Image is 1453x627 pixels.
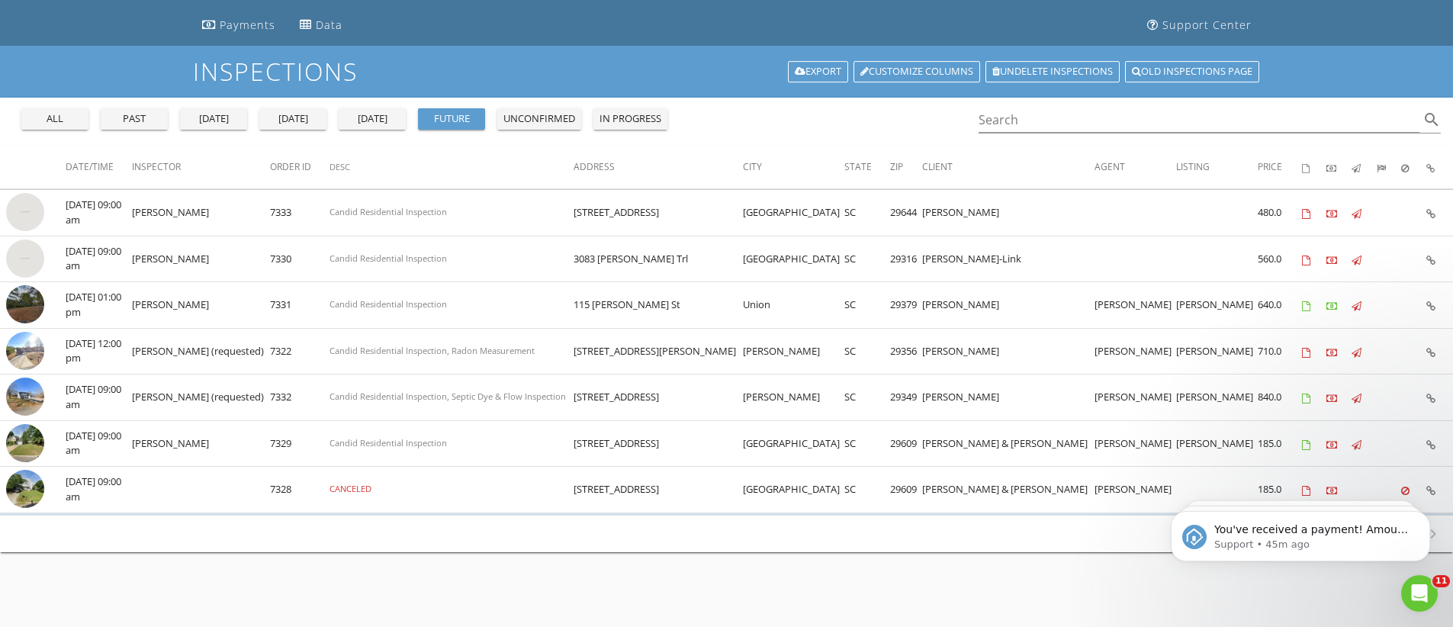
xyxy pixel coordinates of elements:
span: CANCELED [329,483,371,494]
td: 185.0 [1258,467,1301,513]
td: 7332 [270,375,329,421]
button: future [418,108,485,130]
div: in progress [600,111,661,127]
td: [STREET_ADDRESS] [574,190,743,236]
img: streetview [6,424,44,462]
th: Agreements signed: Not sorted. [1302,146,1327,189]
td: 185.0 [1258,420,1301,467]
span: Agent [1095,160,1125,173]
td: [GEOGRAPHIC_DATA] [743,420,845,467]
button: in progress [593,108,667,130]
iframe: Intercom notifications message [1148,479,1453,586]
a: Data [294,11,349,40]
td: [PERSON_NAME] [1176,375,1258,421]
th: Order ID: Not sorted. [270,146,329,189]
td: SC [844,420,890,467]
td: 640.0 [1258,282,1301,329]
div: [DATE] [186,111,241,127]
div: Data [316,18,342,32]
th: Inspector: Not sorted. [132,146,270,189]
td: [GEOGRAPHIC_DATA] [743,467,845,513]
span: Candid Residential Inspection [329,206,447,217]
td: 29609 [890,420,922,467]
th: Inspection Details: Not sorted. [1426,146,1453,189]
a: Old inspections page [1125,61,1259,82]
th: Listing: Not sorted. [1176,146,1258,189]
span: Date/Time [66,160,114,173]
td: SC [844,236,890,282]
img: streetview [6,193,44,231]
td: [PERSON_NAME] [132,420,270,467]
td: [PERSON_NAME] [1095,375,1176,421]
span: Listing [1176,160,1210,173]
th: Canceled: Not sorted. [1401,146,1426,189]
td: 7328 [270,467,329,513]
span: Candid Residential Inspection, Radon Measurement [329,345,535,356]
th: Client: Not sorted. [922,146,1095,189]
td: [GEOGRAPHIC_DATA] [743,236,845,282]
th: Paid: Not sorted. [1326,146,1352,189]
td: 3083 [PERSON_NAME] Trl [574,236,743,282]
td: 560.0 [1258,236,1301,282]
span: Price [1258,160,1282,173]
a: Payments [196,11,281,40]
td: 7331 [270,282,329,329]
td: [GEOGRAPHIC_DATA] [743,190,845,236]
td: [PERSON_NAME] [1095,467,1176,513]
img: streetview [6,470,44,508]
td: [PERSON_NAME] [132,236,270,282]
div: unconfirmed [503,111,575,127]
button: [DATE] [180,108,247,130]
th: State: Not sorted. [844,146,890,189]
td: [PERSON_NAME] [1176,328,1258,375]
div: all [27,111,82,127]
td: [STREET_ADDRESS][PERSON_NAME] [574,328,743,375]
span: City [743,160,762,173]
td: 29609 [890,467,922,513]
span: Address [574,160,615,173]
td: [DATE] 01:00 pm [66,282,132,329]
a: Export [788,61,848,82]
td: [PERSON_NAME] [1095,282,1176,329]
td: 29356 [890,328,922,375]
span: State [844,160,872,173]
td: SC [844,375,890,421]
td: 7330 [270,236,329,282]
td: SC [844,467,890,513]
button: all [21,108,88,130]
td: [PERSON_NAME] [1176,282,1258,329]
span: 11 [1432,575,1450,587]
div: past [107,111,162,127]
th: Price: Not sorted. [1258,146,1301,189]
td: [PERSON_NAME] & [PERSON_NAME] [922,420,1095,467]
th: Published: Not sorted. [1352,146,1377,189]
a: Customize Columns [853,61,980,82]
i: search [1422,111,1441,129]
td: [DATE] 09:00 am [66,375,132,421]
td: SC [844,282,890,329]
th: Agent: Not sorted. [1095,146,1176,189]
button: past [101,108,168,130]
button: [DATE] [339,108,406,130]
a: Undelete inspections [985,61,1120,82]
span: Candid Residential Inspection [329,252,447,264]
img: streetview [6,240,44,278]
span: Order ID [270,160,311,173]
div: [DATE] [345,111,400,127]
td: [PERSON_NAME] & [PERSON_NAME] [922,467,1095,513]
td: 7322 [270,328,329,375]
span: Inspector [132,160,181,173]
td: [STREET_ADDRESS] [574,420,743,467]
td: [PERSON_NAME]-Link [922,236,1095,282]
td: 710.0 [1258,328,1301,375]
span: Zip [890,160,903,173]
td: [PERSON_NAME] [922,190,1095,236]
div: Payments [220,18,275,32]
input: Search [979,108,1420,133]
td: [DATE] 09:00 am [66,236,132,282]
td: [PERSON_NAME] [922,328,1095,375]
